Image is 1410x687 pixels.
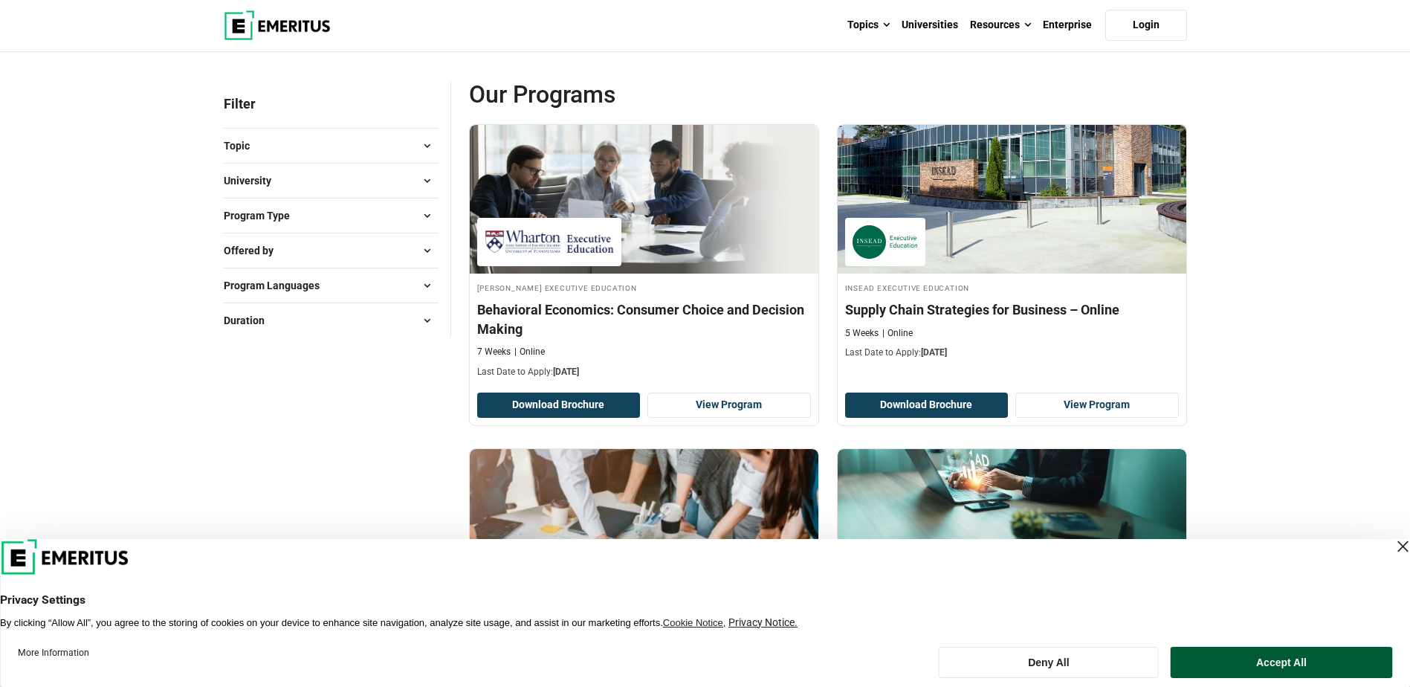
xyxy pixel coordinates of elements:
[224,239,439,262] button: Offered by
[224,207,302,224] span: Program Type
[224,80,439,128] p: Filter
[470,125,818,274] img: Behavioral Economics: Consumer Choice and Decision Making | Online Sales and Marketing Course
[845,281,1179,294] h4: INSEAD Executive Education
[845,300,1179,319] h4: Supply Chain Strategies for Business – Online
[845,327,879,340] p: 5 Weeks
[224,135,439,157] button: Topic
[224,277,332,294] span: Program Languages
[882,327,913,340] p: Online
[224,242,285,259] span: Offered by
[845,393,1009,418] button: Download Brochure
[470,449,818,598] img: Product Management | Online Product Design and Innovation Course
[477,346,511,358] p: 7 Weeks
[477,281,811,294] h4: [PERSON_NAME] Executive Education
[921,347,947,358] span: [DATE]
[224,204,439,227] button: Program Type
[1015,393,1179,418] a: View Program
[838,449,1186,598] img: Digital Marketing and Analytics | Online Digital Marketing Course
[224,172,283,189] span: University
[224,274,439,297] button: Program Languages
[514,346,545,358] p: Online
[845,346,1179,359] p: Last Date to Apply:
[477,300,811,338] h4: Behavioral Economics: Consumer Choice and Decision Making
[647,393,811,418] a: View Program
[1105,10,1187,41] a: Login
[469,80,828,109] span: Our Programs
[224,312,276,329] span: Duration
[470,125,818,386] a: Sales and Marketing Course by Wharton Executive Education - August 12, 2025 Wharton Executive Edu...
[838,125,1186,274] img: Supply Chain Strategies for Business – Online | Online Supply Chain and Operations Course
[838,125,1186,367] a: Supply Chain and Operations Course by INSEAD Executive Education - August 12, 2025 INSEAD Executi...
[224,138,262,154] span: Topic
[853,225,918,259] img: INSEAD Executive Education
[477,366,811,378] p: Last Date to Apply:
[485,225,614,259] img: Wharton Executive Education
[224,309,439,332] button: Duration
[553,367,579,377] span: [DATE]
[224,170,439,192] button: University
[477,393,641,418] button: Download Brochure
